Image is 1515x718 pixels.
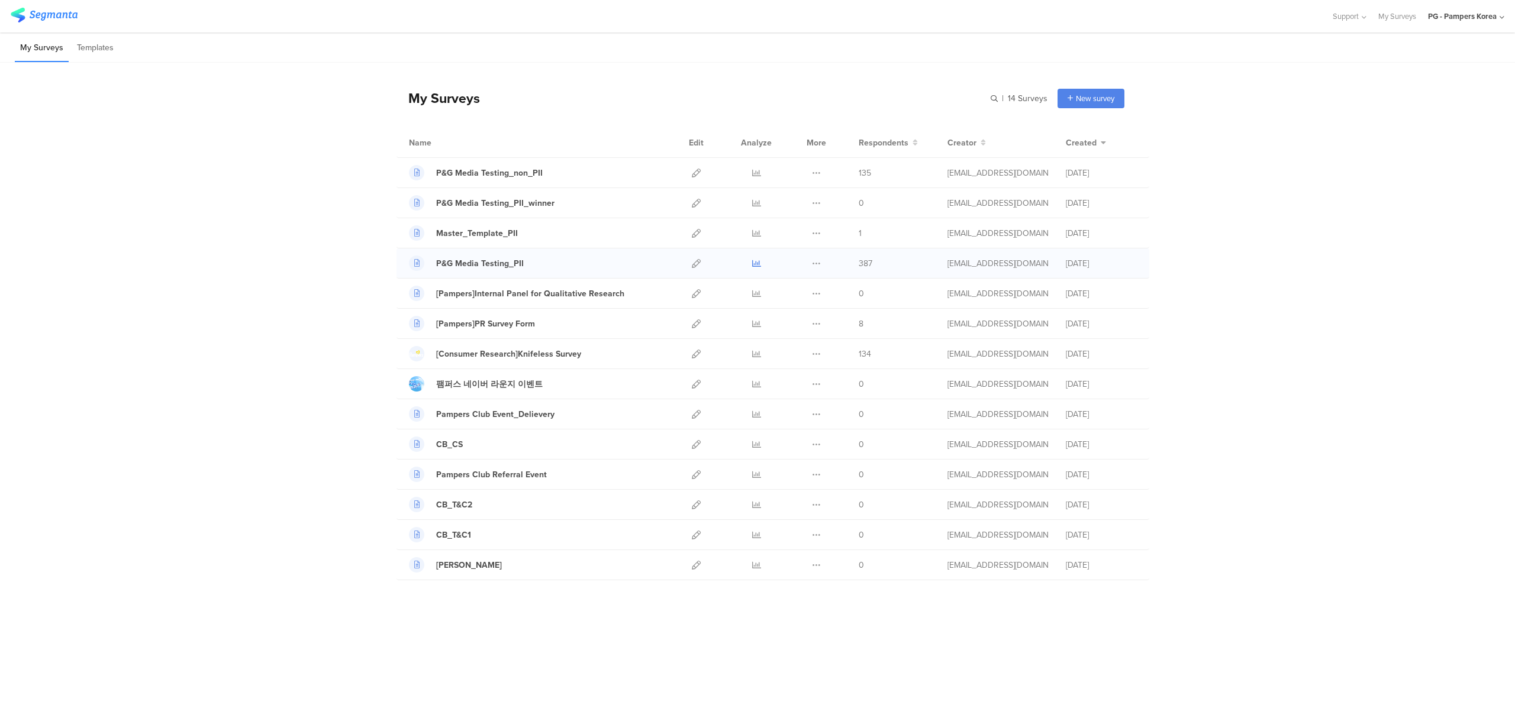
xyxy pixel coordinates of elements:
[409,255,524,271] a: P&G Media Testing_PII
[1066,378,1137,390] div: [DATE]
[947,318,1048,330] div: park.m.3@pg.com
[1333,11,1359,22] span: Support
[859,559,864,571] span: 0
[859,408,864,421] span: 0
[859,378,864,390] span: 0
[947,287,1048,300] div: park.m.3@pg.com
[436,559,502,571] div: Charlie Banana
[409,406,555,422] a: Pampers Club Event_Delievery
[72,34,119,62] li: Templates
[859,197,864,209] span: 0
[947,137,976,149] span: Creator
[859,257,872,270] span: 387
[409,165,543,180] a: P&G Media Testing_non_PII
[436,408,555,421] div: Pampers Club Event_Delievery
[859,438,864,451] span: 0
[947,167,1048,179] div: park.m.3@pg.com
[436,287,624,300] div: [Pampers]Internal Panel for Qualitative Research
[409,195,555,211] a: P&G Media Testing_PII_winner
[947,348,1048,360] div: park.m.3@pg.com
[1428,11,1497,22] div: PG - Pampers Korea
[947,529,1048,541] div: park.m.3@pg.com
[947,197,1048,209] div: park.m.3@pg.com
[1066,257,1137,270] div: [DATE]
[436,318,535,330] div: [Pampers]PR Survey Form
[684,128,709,157] div: Edit
[409,316,535,331] a: [Pampers]PR Survey Form
[409,137,480,149] div: Name
[15,34,69,62] li: My Surveys
[1000,92,1005,105] span: |
[409,346,581,361] a: [Consumer Research]Knifeless Survey
[409,436,463,452] a: CB_CS
[397,88,480,108] div: My Surveys
[947,408,1048,421] div: park.m.3@pg.com
[436,499,472,511] div: CB_T&C2
[859,318,863,330] span: 8
[947,378,1048,390] div: park.m.3@pg.com
[947,227,1048,240] div: park.m.3@pg.com
[859,227,862,240] span: 1
[436,348,581,360] div: [Consumer Research]Knifeless Survey
[859,499,864,511] span: 0
[409,557,502,573] a: [PERSON_NAME]
[859,529,864,541] span: 0
[859,468,864,481] span: 0
[409,497,472,512] a: CB_T&C2
[1066,287,1137,300] div: [DATE]
[739,128,774,157] div: Analyze
[436,529,471,541] div: CB_T&C1
[436,378,543,390] div: 팸퍼스 네이버 라운지 이벤트
[1066,529,1137,541] div: [DATE]
[1066,318,1137,330] div: [DATE]
[11,8,78,22] img: segmanta logo
[436,227,518,240] div: Master_Template_PII
[1066,137,1097,149] span: Created
[409,225,518,241] a: Master_Template_PII
[947,468,1048,481] div: park.m.3@pg.com
[804,128,829,157] div: More
[859,137,908,149] span: Respondents
[859,137,918,149] button: Respondents
[436,167,543,179] div: P&G Media Testing_non_PII
[859,287,864,300] span: 0
[409,376,543,392] a: 팸퍼스 네이버 라운지 이벤트
[1076,93,1114,104] span: New survey
[1066,468,1137,481] div: [DATE]
[436,468,547,481] div: Pampers Club Referral Event
[1066,559,1137,571] div: [DATE]
[947,499,1048,511] div: park.m.3@pg.com
[409,527,471,542] a: CB_T&C1
[859,167,871,179] span: 135
[436,438,463,451] div: CB_CS
[947,257,1048,270] div: park.m.3@pg.com
[1066,499,1137,511] div: [DATE]
[947,137,986,149] button: Creator
[1066,408,1137,421] div: [DATE]
[947,438,1048,451] div: park.m.3@pg.com
[1008,92,1047,105] span: 14 Surveys
[1066,197,1137,209] div: [DATE]
[436,197,555,209] div: P&G Media Testing_PII_winner
[859,348,871,360] span: 134
[1066,348,1137,360] div: [DATE]
[409,467,547,482] a: Pampers Club Referral Event
[1066,227,1137,240] div: [DATE]
[436,257,524,270] div: P&G Media Testing_PII
[1066,167,1137,179] div: [DATE]
[947,559,1048,571] div: park.m.3@pg.com
[1066,438,1137,451] div: [DATE]
[1066,137,1106,149] button: Created
[409,286,624,301] a: [Pampers]Internal Panel for Qualitative Research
